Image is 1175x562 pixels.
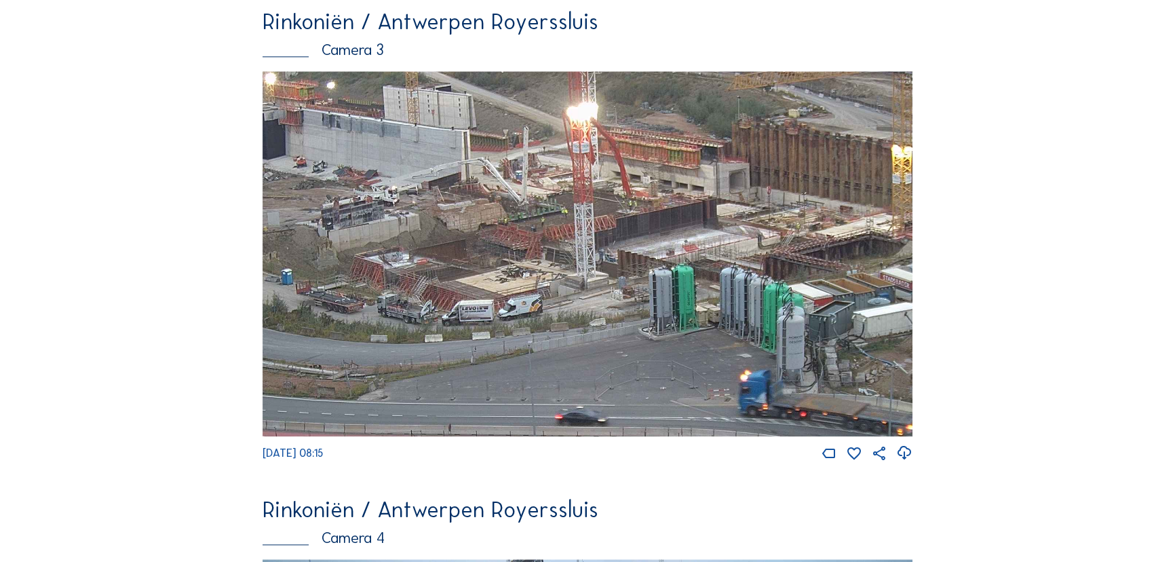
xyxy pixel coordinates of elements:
[263,447,323,460] span: [DATE] 08:15
[263,499,912,521] div: Rinkoniën / Antwerpen Royerssluis
[263,71,912,437] img: Image
[263,11,912,33] div: Rinkoniën / Antwerpen Royerssluis
[263,43,912,58] div: Camera 3
[263,531,912,546] div: Camera 4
